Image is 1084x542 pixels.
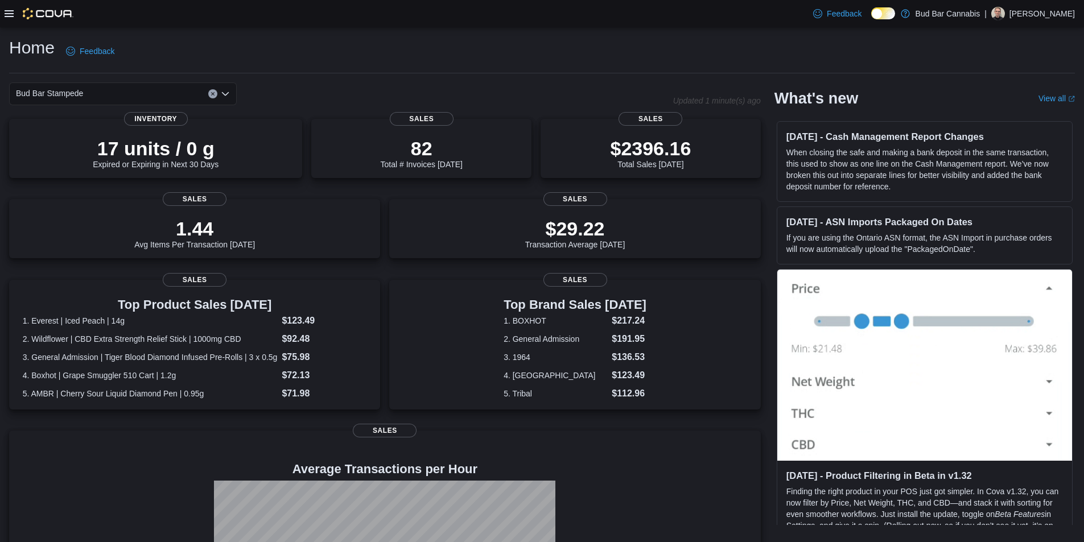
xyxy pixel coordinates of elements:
[381,137,463,169] div: Total # Invoices [DATE]
[809,2,866,25] a: Feedback
[23,388,278,399] dt: 5. AMBR | Cherry Sour Liquid Diamond Pen | 0.95g
[612,332,646,346] dd: $191.95
[916,7,980,20] p: Bud Bar Cannabis
[619,112,682,126] span: Sales
[984,7,987,20] p: |
[221,89,230,98] button: Open list of options
[612,387,646,400] dd: $112.96
[381,137,463,160] p: 82
[995,510,1045,519] em: Beta Features
[1068,96,1075,102] svg: External link
[543,273,607,287] span: Sales
[16,86,83,100] span: Bud Bar Stampede
[871,19,872,20] span: Dark Mode
[504,333,607,345] dt: 2. General Admission
[23,351,278,363] dt: 3. General Admission | Tiger Blood Diamond Infused Pre-Rolls | 3 x 0.5g
[504,370,607,381] dt: 4. [GEOGRAPHIC_DATA]
[612,369,646,382] dd: $123.49
[612,314,646,328] dd: $217.24
[282,314,366,328] dd: $123.49
[23,8,73,19] img: Cova
[282,387,366,400] dd: $71.98
[786,470,1063,481] h3: [DATE] - Product Filtering in Beta in v1.32
[93,137,219,160] p: 17 units / 0 g
[525,217,625,249] div: Transaction Average [DATE]
[504,315,607,326] dt: 1. BOXHOT
[163,192,226,206] span: Sales
[673,96,761,105] p: Updated 1 minute(s) ago
[827,8,862,19] span: Feedback
[23,298,367,312] h3: Top Product Sales [DATE]
[525,217,625,240] p: $29.22
[163,273,226,287] span: Sales
[786,131,1063,142] h3: [DATE] - Cash Management Report Changes
[786,216,1063,227] h3: [DATE] - ASN Imports Packaged On Dates
[282,332,366,346] dd: $92.48
[124,112,188,126] span: Inventory
[23,370,278,381] dt: 4. Boxhot | Grape Smuggler 510 Cart | 1.2g
[774,89,858,107] h2: What's new
[1038,94,1075,103] a: View allExternal link
[208,89,217,98] button: Clear input
[786,147,1063,192] p: When closing the safe and making a bank deposit in the same transaction, this used to show as one...
[134,217,255,249] div: Avg Items Per Transaction [DATE]
[504,351,607,363] dt: 3. 1964
[18,462,752,476] h4: Average Transactions per Hour
[282,369,366,382] dd: $72.13
[23,333,278,345] dt: 2. Wildflower | CBD Extra Strength Relief Stick | 1000mg CBD
[23,315,278,326] dt: 1. Everest | Iced Peach | 14g
[543,192,607,206] span: Sales
[9,36,55,59] h1: Home
[504,298,646,312] h3: Top Brand Sales [DATE]
[1009,7,1075,20] p: [PERSON_NAME]
[134,217,255,240] p: 1.44
[612,350,646,364] dd: $136.53
[991,7,1005,20] div: Tyler R
[610,137,691,169] div: Total Sales [DATE]
[390,112,454,126] span: Sales
[504,388,607,399] dt: 5. Tribal
[353,424,417,437] span: Sales
[80,45,114,57] span: Feedback
[61,40,119,63] a: Feedback
[282,350,366,364] dd: $75.98
[786,232,1063,255] p: If you are using the Ontario ASN format, the ASN Import in purchase orders will now automatically...
[610,137,691,160] p: $2396.16
[871,7,895,19] input: Dark Mode
[93,137,219,169] div: Expired or Expiring in Next 30 Days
